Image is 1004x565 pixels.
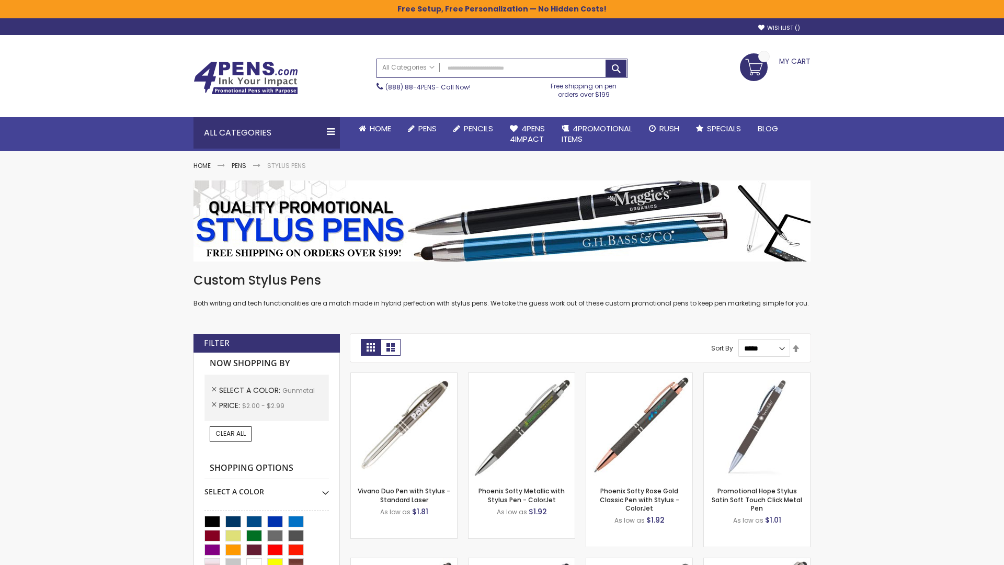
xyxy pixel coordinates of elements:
img: 4Pens Custom Pens and Promotional Products [193,61,298,95]
img: Vivano Duo Pen with Stylus - Standard Laser-Gunmetal [351,373,457,479]
span: Gunmetal [282,386,315,395]
strong: Stylus Pens [267,161,306,170]
a: Home [350,117,400,140]
img: Phoenix Softy Rose Gold Classic Pen with Stylus - ColorJet-Gunmetal [586,373,692,479]
a: Pens [400,117,445,140]
span: Price [219,400,242,411]
a: Phoenix Softy Metallic with Stylus Pen - ColorJet-Gunmetal [469,372,575,381]
a: (888) 88-4PENS [385,83,436,92]
span: $1.81 [412,506,428,517]
span: Pencils [464,123,493,134]
a: Pencils [445,117,501,140]
span: Pens [418,123,437,134]
a: Rush [641,117,688,140]
a: Phoenix Softy Rose Gold Classic Pen with Stylus - ColorJet [600,487,679,512]
span: $1.92 [529,506,547,517]
span: 4Pens 4impact [510,123,545,144]
span: Select A Color [219,385,282,395]
span: $1.92 [646,515,665,525]
span: Clear All [215,429,246,438]
strong: Now Shopping by [204,353,329,375]
a: 4PROMOTIONALITEMS [553,117,641,151]
a: Promotional Hope Stylus Satin Soft Touch Click Metal Pen-Gunmetal [704,372,810,381]
h1: Custom Stylus Pens [193,272,811,289]
span: As low as [380,507,410,516]
a: Wishlist [758,24,800,32]
a: Specials [688,117,749,140]
span: - Call Now! [385,83,471,92]
span: $1.01 [765,515,781,525]
a: Home [193,161,211,170]
span: As low as [497,507,527,516]
a: Clear All [210,426,252,441]
a: Vivano Duo Pen with Stylus - Standard Laser [358,487,450,504]
strong: Filter [204,337,230,349]
a: Pens [232,161,246,170]
span: $2.00 - $2.99 [242,401,284,410]
span: Blog [758,123,778,134]
span: All Categories [382,63,435,72]
span: Specials [707,123,741,134]
span: As low as [733,516,763,525]
div: Both writing and tech functionalities are a match made in hybrid perfection with stylus pens. We ... [193,272,811,308]
span: As low as [614,516,645,525]
a: All Categories [377,59,440,76]
a: Blog [749,117,786,140]
span: Rush [659,123,679,134]
div: All Categories [193,117,340,149]
a: Promotional Hope Stylus Satin Soft Touch Click Metal Pen [712,487,802,512]
div: Free shipping on pen orders over $199 [540,78,628,99]
img: Phoenix Softy Metallic with Stylus Pen - ColorJet-Gunmetal [469,373,575,479]
div: Select A Color [204,479,329,497]
span: 4PROMOTIONAL ITEMS [562,123,632,144]
strong: Shopping Options [204,457,329,480]
img: Promotional Hope Stylus Satin Soft Touch Click Metal Pen-Gunmetal [704,373,810,479]
a: Phoenix Softy Rose Gold Classic Pen with Stylus - ColorJet-Gunmetal [586,372,692,381]
label: Sort By [711,344,733,353]
span: Home [370,123,391,134]
a: Vivano Duo Pen with Stylus - Standard Laser-Gunmetal [351,372,457,381]
a: Phoenix Softy Metallic with Stylus Pen - ColorJet [478,487,565,504]
img: Stylus Pens [193,180,811,262]
strong: Grid [361,339,381,356]
a: 4Pens4impact [501,117,553,151]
